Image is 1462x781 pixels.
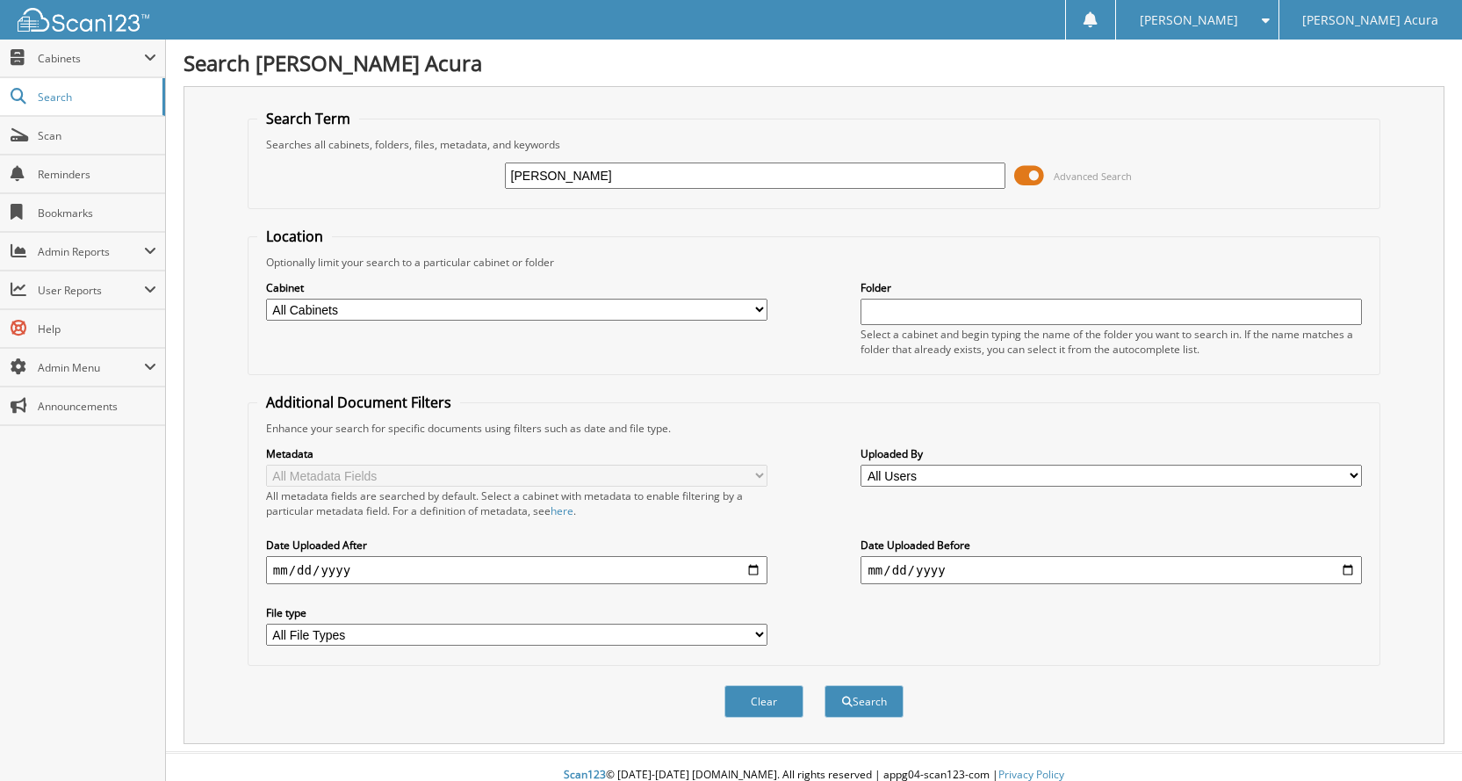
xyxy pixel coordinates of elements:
[38,167,156,182] span: Reminders
[38,90,154,105] span: Search
[184,48,1444,77] h1: Search [PERSON_NAME] Acura
[257,227,332,246] legend: Location
[551,503,573,518] a: here
[861,446,1362,461] label: Uploaded By
[861,327,1362,357] div: Select a cabinet and begin typing the name of the folder you want to search in. If the name match...
[1140,15,1238,25] span: [PERSON_NAME]
[266,280,767,295] label: Cabinet
[18,8,149,32] img: scan123-logo-white.svg
[38,283,144,298] span: User Reports
[266,488,767,518] div: All metadata fields are searched by default. Select a cabinet with metadata to enable filtering b...
[861,556,1362,584] input: end
[38,244,144,259] span: Admin Reports
[266,556,767,584] input: start
[38,206,156,221] span: Bookmarks
[257,255,1371,270] div: Optionally limit your search to a particular cabinet or folder
[266,446,767,461] label: Metadata
[1374,697,1462,781] iframe: Chat Widget
[257,137,1371,152] div: Searches all cabinets, folders, files, metadata, and keywords
[38,360,144,375] span: Admin Menu
[724,685,803,718] button: Clear
[861,538,1362,553] label: Date Uploaded Before
[257,393,460,412] legend: Additional Document Filters
[861,280,1362,295] label: Folder
[38,399,156,414] span: Announcements
[1302,15,1438,25] span: [PERSON_NAME] Acura
[266,538,767,553] label: Date Uploaded After
[825,685,904,718] button: Search
[38,128,156,143] span: Scan
[1054,170,1132,183] span: Advanced Search
[38,322,156,336] span: Help
[38,51,144,66] span: Cabinets
[257,109,359,128] legend: Search Term
[266,605,767,620] label: File type
[257,421,1371,436] div: Enhance your search for specific documents using filters such as date and file type.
